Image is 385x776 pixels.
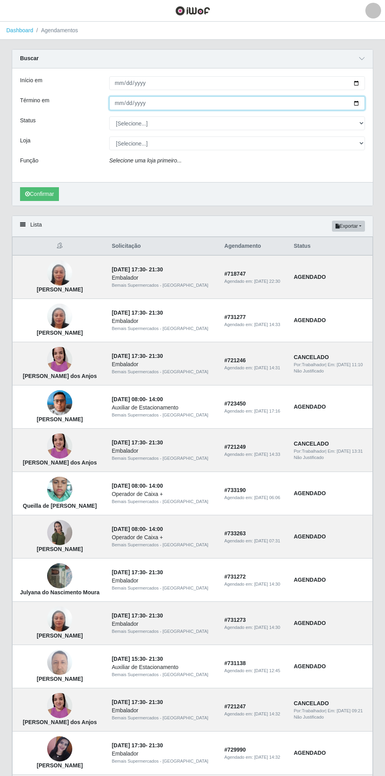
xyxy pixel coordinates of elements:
[37,546,82,552] strong: [PERSON_NAME]
[112,353,145,359] time: [DATE] 17:30
[112,490,215,498] div: Operador de Caixa +
[23,503,97,509] strong: Queilla de [PERSON_NAME]
[112,742,163,748] strong: -
[112,715,215,721] div: Bemais Supermercados - [GEOGRAPHIC_DATA]
[47,559,72,593] img: Julyana do Nascimento Moura
[112,310,163,316] strong: -
[224,581,284,588] div: Agendado em:
[149,569,163,575] time: 21:30
[224,400,246,407] strong: # 723450
[109,76,365,90] input: 00/00/0000
[220,237,289,256] th: Agendamento
[337,449,363,453] time: [DATE] 13:31
[112,325,215,332] div: Bemais Supermercados - [GEOGRAPHIC_DATA]
[224,660,246,666] strong: # 731138
[294,490,326,496] strong: AGENDADO
[112,742,145,748] time: [DATE] 17:30
[112,577,215,585] div: Embalador
[112,706,215,715] div: Embalador
[20,76,42,85] label: Início em
[254,452,280,457] time: [DATE] 14:33
[47,597,72,642] img: ELIANE CRISTINA DA SILVA
[112,526,163,532] strong: -
[294,448,368,455] div: | Em:
[47,429,72,463] img: Lidiane Ferreira Ribeiro dos Anjos
[112,282,215,289] div: Bemais Supermercados - [GEOGRAPHIC_DATA]
[254,279,280,284] time: [DATE] 22:30
[112,369,215,375] div: Bemais Supermercados - [GEOGRAPHIC_DATA]
[149,396,163,402] time: 14:00
[294,404,326,410] strong: AGENDADO
[112,447,215,455] div: Embalador
[112,266,163,273] strong: -
[224,357,246,363] strong: # 721246
[294,274,326,280] strong: AGENDADO
[149,742,163,748] time: 21:30
[294,362,325,367] span: Por: Trabalhador
[254,668,280,673] time: [DATE] 12:45
[254,711,280,716] time: [DATE] 14:32
[224,408,284,415] div: Agendado em:
[112,758,215,765] div: Bemais Supermercados - [GEOGRAPHIC_DATA]
[112,412,215,418] div: Bemais Supermercados - [GEOGRAPHIC_DATA]
[23,459,97,466] strong: [PERSON_NAME] dos Anjos
[224,278,284,285] div: Agendado em:
[294,577,326,583] strong: AGENDADO
[149,353,163,359] time: 21:30
[37,676,82,682] strong: [PERSON_NAME]
[47,294,72,339] img: ELIANE CRISTINA DA SILVA
[112,274,215,282] div: Embalador
[112,699,145,705] time: [DATE] 17:30
[224,487,246,493] strong: # 733190
[112,498,215,505] div: Bemais Supermercados - [GEOGRAPHIC_DATA]
[294,361,368,368] div: | Em:
[224,624,284,631] div: Agendado em:
[294,750,326,756] strong: AGENDADO
[20,187,59,201] button: Confirmar
[254,582,280,586] time: [DATE] 14:30
[20,55,38,61] strong: Buscar
[112,310,145,316] time: [DATE] 17:30
[23,373,97,379] strong: [PERSON_NAME] dos Anjos
[224,573,246,580] strong: # 731272
[149,612,163,619] time: 21:30
[294,708,368,714] div: | Em:
[224,617,246,623] strong: # 731273
[109,157,181,164] i: Selecione uma loja primeiro...
[224,754,284,761] div: Agendado em:
[112,317,215,325] div: Embalador
[37,762,82,769] strong: [PERSON_NAME]
[254,409,280,413] time: [DATE] 17:16
[224,451,284,458] div: Agendado em:
[112,663,215,671] div: Auxiliar de Estacionamento
[294,700,329,706] strong: CANCELADO
[149,310,163,316] time: 21:30
[112,612,145,619] time: [DATE] 17:30
[224,314,246,320] strong: # 731277
[112,396,145,402] time: [DATE] 08:00
[294,533,326,540] strong: AGENDADO
[112,533,215,542] div: Operador de Caixa +
[254,755,280,759] time: [DATE] 14:32
[289,237,373,256] th: Status
[109,96,365,110] input: 00/00/0000
[294,708,325,713] span: Por: Trabalhador
[149,439,163,446] time: 21:30
[12,216,373,237] div: Lista
[224,747,246,753] strong: # 729990
[254,322,280,327] time: [DATE] 14:33
[37,286,82,293] strong: [PERSON_NAME]
[112,439,145,446] time: [DATE] 17:30
[112,542,215,548] div: Bemais Supermercados - [GEOGRAPHIC_DATA]
[149,483,163,489] time: 14:00
[294,454,368,461] div: Não Justificado
[224,271,246,277] strong: # 718747
[47,646,72,679] img: Geraldo Pães Barreto Filho
[224,703,246,710] strong: # 721247
[20,96,49,105] label: Término em
[112,585,215,592] div: Bemais Supermercados - [GEOGRAPHIC_DATA]
[224,667,284,674] div: Agendado em:
[224,494,284,501] div: Agendado em:
[294,441,329,447] strong: CANCELADO
[20,116,36,125] label: Status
